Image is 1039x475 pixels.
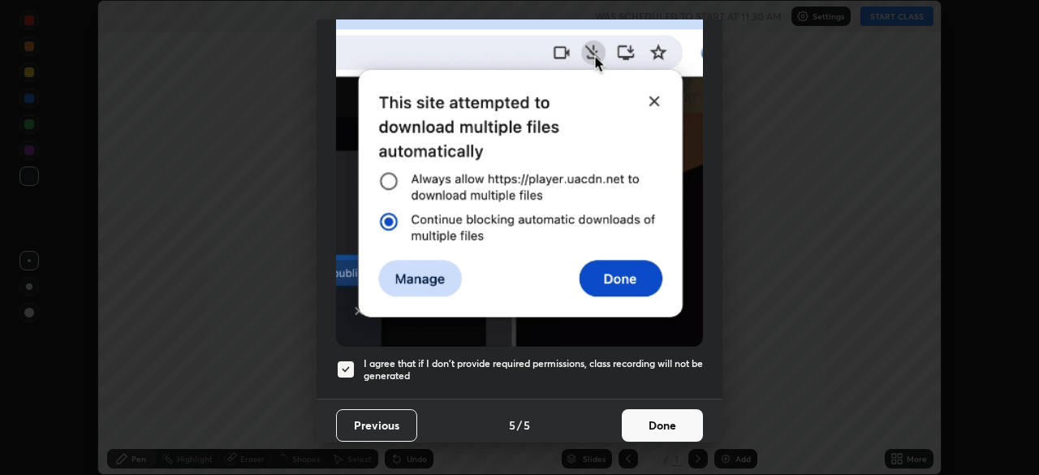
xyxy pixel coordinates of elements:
button: Previous [336,409,417,442]
h4: 5 [524,417,530,434]
h4: / [517,417,522,434]
button: Done [622,409,703,442]
h4: 5 [509,417,515,434]
h5: I agree that if I don't provide required permissions, class recording will not be generated [364,357,703,382]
